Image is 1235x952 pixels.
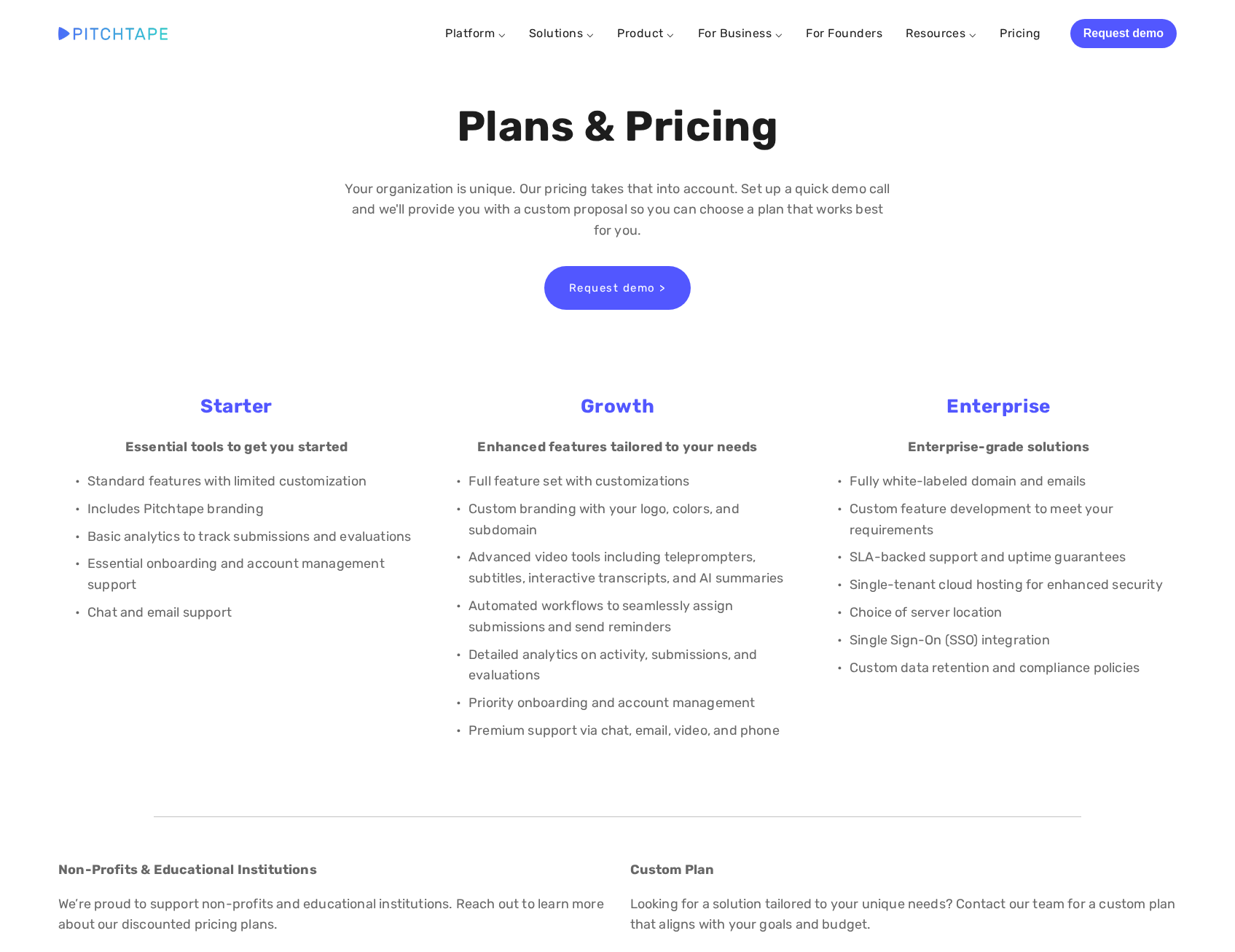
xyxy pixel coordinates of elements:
strong: Non-Profits & Educational Institutions [58,862,317,878]
strong: Enterprise [946,395,1050,418]
a: For Founders [806,20,882,47]
p: Automated workflows to seamlessly assign submissions and send reminders [468,596,796,638]
p: We’re proud to support non-profits and educational institutions. Reach out to learn more about ou... [58,894,605,936]
p: Full feature set with customizations [468,471,796,492]
a: Request demo [1070,19,1177,48]
strong: Starter [200,395,273,418]
strong: Custom Plan [630,862,715,878]
p: Basic analytics to track submissions and evaluations [87,526,415,547]
p: Custom data retention and compliance policies [850,658,1177,679]
p: Chat and email support [87,602,415,623]
strong: Essential tools to get you started [125,439,348,455]
p: Essential onboarding and account management support [87,553,415,596]
p: Fully white-labeled domain and emails [850,471,1177,492]
p: Single-tenant cloud hosting for enhanced security [850,574,1177,596]
p: Standard features with limited customization [87,471,415,492]
a: Request demo > [544,266,691,310]
p: Custom feature development to meet your requirements [850,499,1177,541]
strong: Enterprise-grade solutions [908,439,1090,455]
strong: Plans & Pricing [457,101,779,152]
strong: Growth [581,395,654,418]
p: Premium support via chat, email, video, and phone [468,720,796,741]
p: Priority onboarding and account management [468,692,796,714]
img: Pitchtape | Video Submission Management Software [58,27,168,39]
a: Resources ⌵ [906,26,976,40]
a: For Business ⌵ [698,26,783,40]
strong: Enhanced features tailored to your needs [477,439,757,455]
a: Product ⌵ [617,26,674,40]
p: Advanced video tools including teleprompters, subtitles, interactive transcripts, and AI summaries [468,547,796,589]
p: Custom branding with your logo, colors, and subdomain [468,499,796,541]
p: SLA-backed support and uptime guarantees [850,547,1177,568]
p: Includes Pitchtape branding [87,499,415,520]
p: Single Sign-On (SSO) integration [850,630,1177,651]
p: Your organization is unique. Our pricing takes that into account. Set up a quick demo call and we... [344,179,890,241]
a: Platform ⌵ [445,26,506,40]
p: Looking for a solution tailored to your unique needs? Contact our team for a custom plan that ali... [630,894,1177,936]
a: Pricing [1000,20,1040,47]
p: Choice of server location [850,602,1177,623]
p: Detailed analytics on activity, submissions, and evaluations [468,644,796,687]
a: Solutions ⌵ [529,26,594,40]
